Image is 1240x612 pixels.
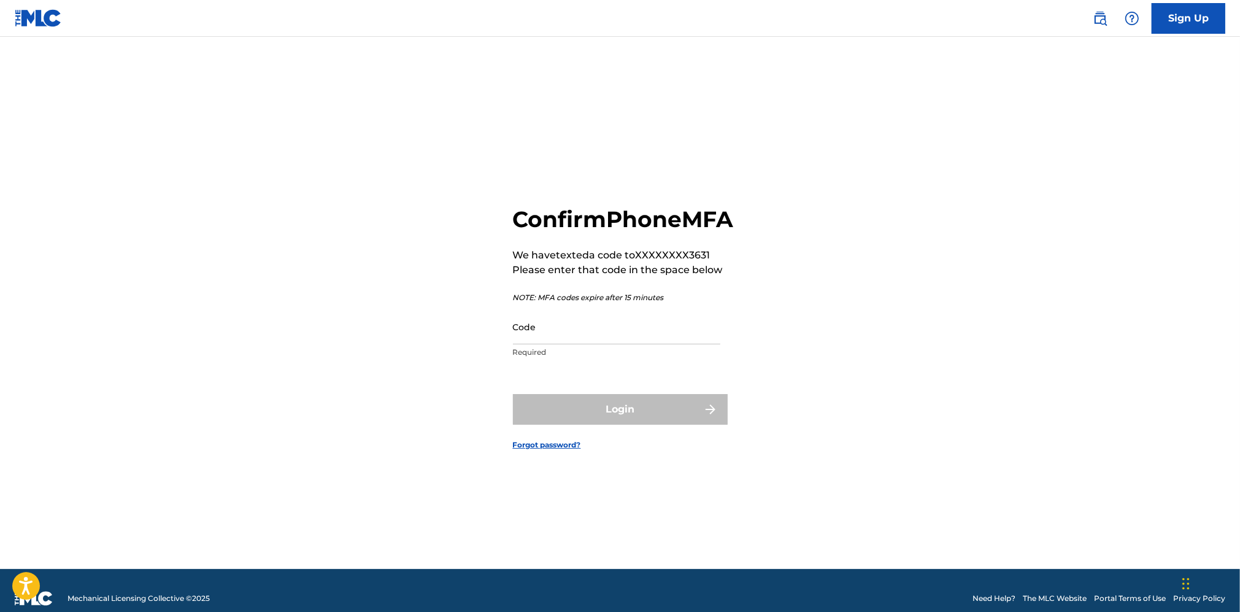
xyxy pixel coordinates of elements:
iframe: Chat Widget [1179,553,1240,612]
img: logo [15,591,53,606]
p: Please enter that code in the space below [513,263,734,277]
img: MLC Logo [15,9,62,27]
a: Sign Up [1152,3,1225,34]
h2: Confirm Phone MFA [513,206,734,233]
div: Help [1120,6,1144,31]
div: Drag [1182,565,1190,602]
a: The MLC Website [1023,593,1087,604]
img: help [1125,11,1139,26]
a: Need Help? [972,593,1015,604]
span: Mechanical Licensing Collective © 2025 [67,593,210,604]
a: Privacy Policy [1173,593,1225,604]
p: We have texted a code to XXXXXXXX3631 [513,248,734,263]
a: Portal Terms of Use [1094,593,1166,604]
img: search [1093,11,1107,26]
p: NOTE: MFA codes expire after 15 minutes [513,292,734,303]
a: Forgot password? [513,440,581,451]
a: Public Search [1088,6,1112,31]
p: Required [513,347,720,358]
